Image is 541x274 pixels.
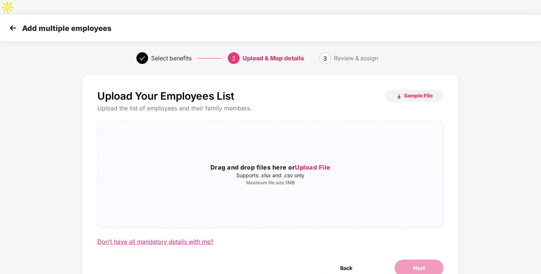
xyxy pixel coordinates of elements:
img: download_icon [396,93,402,99]
span: Back [340,264,352,272]
div: Review & assign [334,52,378,64]
p: Supports .xlsx and .csv only [98,172,443,178]
p: Upload Your Employees List [97,90,234,102]
span: check [139,56,145,61]
div: Upload the list of employees and their family members. [97,104,443,112]
div: Don’t have all mandatory details with me? [97,238,213,246]
div: Select benefits [151,52,192,64]
div: Upload & Map details [242,52,304,64]
p: Add multiple employees [22,24,111,33]
h3: Drag and drop files here or [98,163,443,172]
img: svg+xml;base64,PHN2ZyB4bWxucz0iaHR0cDovL3d3dy53My5vcmcvMjAwMC9zdmciIHdpZHRoPSIzMCIgaGVpZ2h0PSIzMC... [7,22,18,33]
p: Maximum file size 5MB [98,180,443,186]
span: Sample File [404,92,433,99]
span: 2 [232,55,235,62]
span: Drag and drop files here orUpload FileSupports .xlsx and .csv onlyMaximum file size 5MB [98,121,443,227]
span: 3 [323,55,327,62]
span: Upload File [295,164,331,171]
button: Sample File [385,90,444,102]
